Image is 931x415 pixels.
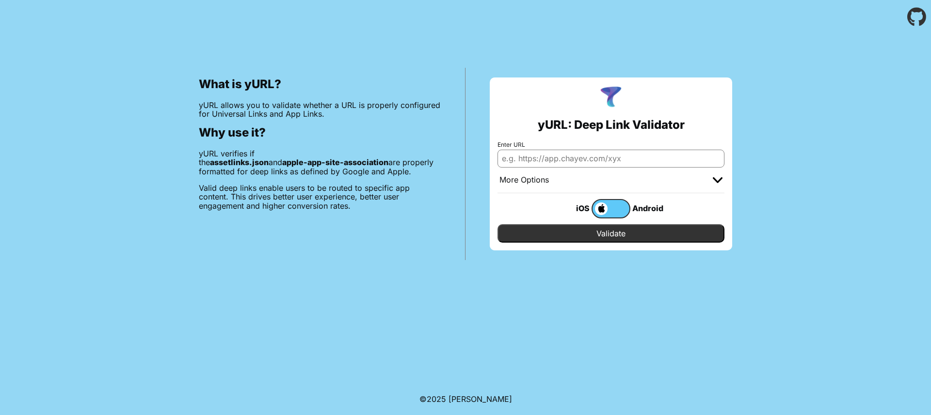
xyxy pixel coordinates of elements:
[630,202,669,215] div: Android
[598,85,624,110] img: yURL Logo
[199,184,441,210] p: Valid deep links enable users to be routed to specific app content. This drives better user exper...
[498,224,724,243] input: Validate
[199,149,441,176] p: yURL verifies if the and are properly formatted for deep links as defined by Google and Apple.
[419,383,512,415] footer: ©
[553,202,592,215] div: iOS
[210,157,269,167] b: assetlinks.json
[498,150,724,167] input: e.g. https://app.chayev.com/xyx
[713,177,722,183] img: chevron
[427,394,446,404] span: 2025
[449,394,512,404] a: Michael Ibragimchayev's Personal Site
[199,77,441,91] h2: What is yURL?
[499,175,549,185] div: More Options
[199,101,441,119] p: yURL allows you to validate whether a URL is properly configured for Universal Links and App Links.
[498,141,724,148] label: Enter URL
[538,118,685,132] h2: yURL: Deep Link Validator
[199,126,441,139] h2: Why use it?
[282,157,388,167] b: apple-app-site-association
